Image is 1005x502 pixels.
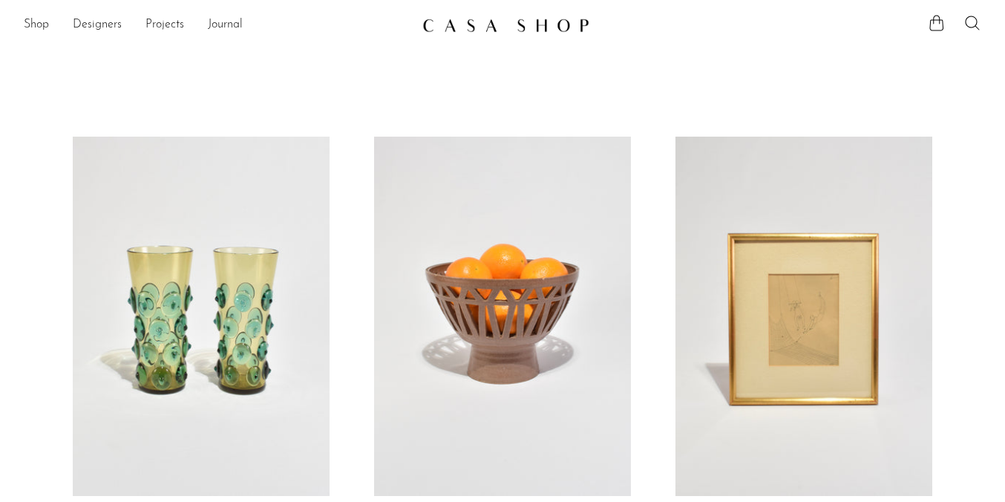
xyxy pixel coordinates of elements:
nav: Desktop navigation [24,13,410,38]
a: Designers [73,16,122,35]
a: Shop [24,16,49,35]
ul: NEW HEADER MENU [24,13,410,38]
a: Projects [145,16,184,35]
a: Journal [208,16,243,35]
